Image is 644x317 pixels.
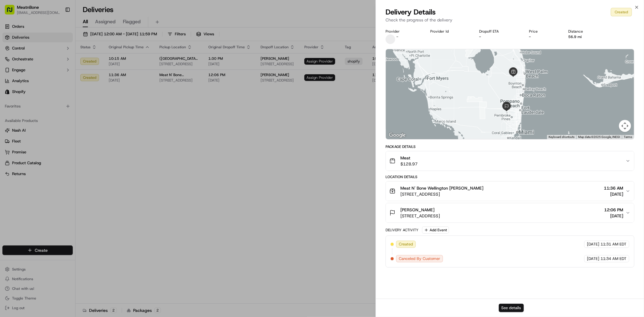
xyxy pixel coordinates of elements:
span: Delivery Details [386,7,436,17]
div: Dropoff ETA [479,29,520,34]
a: Open this area in Google Maps (opens a new window) [387,131,407,139]
div: Distance [568,29,604,34]
span: 11:31 AM EDT [601,242,626,247]
span: [DATE] [587,256,599,261]
span: [STREET_ADDRESS] [400,191,483,197]
span: [DATE] [604,213,623,219]
button: Meat N' Bone Wellington [PERSON_NAME][STREET_ADDRESS]11:36 AM[DATE] [386,181,634,201]
span: $128.97 [400,161,418,167]
button: Map camera controls [619,120,631,132]
img: Google [387,131,407,139]
a: Terms (opens in new tab) [624,135,632,139]
div: Price [529,29,559,34]
span: 11:34 AM EDT [601,256,626,261]
p: Check the progress of the delivery [386,17,634,23]
span: Meat [400,155,418,161]
span: Created [399,242,413,247]
button: See details [499,304,524,312]
button: Add Event [422,226,449,234]
button: Meat$128.97 [386,151,634,171]
span: [DATE] [604,191,623,197]
div: Location Details [386,175,634,179]
span: Map data ©2025 Google, INEGI [578,135,620,139]
div: Provider Id [430,29,469,34]
span: 12:06 PM [604,207,623,213]
span: Meat N' Bone Wellington [PERSON_NAME] [400,185,483,191]
span: [STREET_ADDRESS] [400,213,440,219]
div: Delivery Activity [386,228,418,232]
span: [DATE] [587,242,599,247]
div: Provider [386,29,421,34]
div: 56.9 mi [568,34,604,39]
div: - [529,34,559,39]
button: Keyboard shortcuts [549,135,575,139]
span: 11:36 AM [604,185,623,191]
span: Canceled By Customer [399,256,440,261]
span: [PERSON_NAME] [400,207,434,213]
div: - [479,34,520,39]
button: [PERSON_NAME][STREET_ADDRESS]12:06 PM[DATE] [386,203,634,223]
span: - [396,34,398,39]
div: Package Details [386,144,634,149]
